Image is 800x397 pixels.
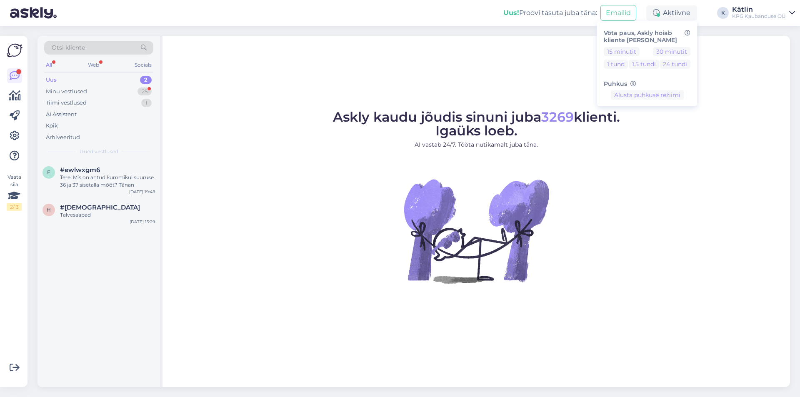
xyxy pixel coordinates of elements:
[611,90,684,100] button: Alusta puhkuse režiimi
[47,207,51,213] span: h
[46,87,87,96] div: Minu vestlused
[646,5,697,20] div: Aktiivne
[60,174,155,189] div: Tere! Mis on antud kummikul suuruse 36 ja 37 sisetalla mõõt? Tänan
[732,6,795,20] a: KätlinKPG Kaubanduse OÜ
[80,148,118,155] span: Uued vestlused
[129,189,155,195] div: [DATE] 19:48
[732,13,786,20] div: KPG Kaubanduse OÜ
[7,173,22,211] div: Vaata siia
[541,109,574,125] span: 3269
[60,166,100,174] span: #ewlwxgm6
[44,60,54,70] div: All
[333,109,620,139] span: Askly kaudu jõudis sinuni juba klienti. Igaüks loeb.
[60,204,140,211] span: #hzroamlu
[133,60,153,70] div: Socials
[600,5,636,21] button: Emailid
[604,47,640,56] button: 15 minutit
[629,60,659,69] button: 1.5 tundi
[7,42,22,58] img: Askly Logo
[86,60,101,70] div: Web
[717,7,729,19] div: K
[52,43,85,52] span: Otsi kliente
[7,203,22,211] div: 2 / 3
[653,47,690,56] button: 30 minutit
[46,76,57,84] div: Uus
[604,60,628,69] button: 1 tund
[503,8,597,18] div: Proovi tasuta juba täna:
[130,219,155,225] div: [DATE] 15:29
[46,122,58,130] div: Kõik
[47,169,50,175] span: e
[60,211,155,219] div: Talvesaapad
[401,156,551,306] img: No Chat active
[503,9,519,17] b: Uus!
[46,110,77,119] div: AI Assistent
[46,99,87,107] div: Tiimi vestlused
[137,87,152,96] div: 25
[333,140,620,149] p: AI vastab 24/7. Tööta nutikamalt juba täna.
[732,6,786,13] div: Kätlin
[46,133,80,142] div: Arhiveeritud
[660,60,690,69] button: 24 tundi
[604,80,690,87] h6: Puhkus
[141,99,152,107] div: 1
[604,30,690,44] h6: Võta paus, Askly hoiab kliente [PERSON_NAME]
[140,76,152,84] div: 2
